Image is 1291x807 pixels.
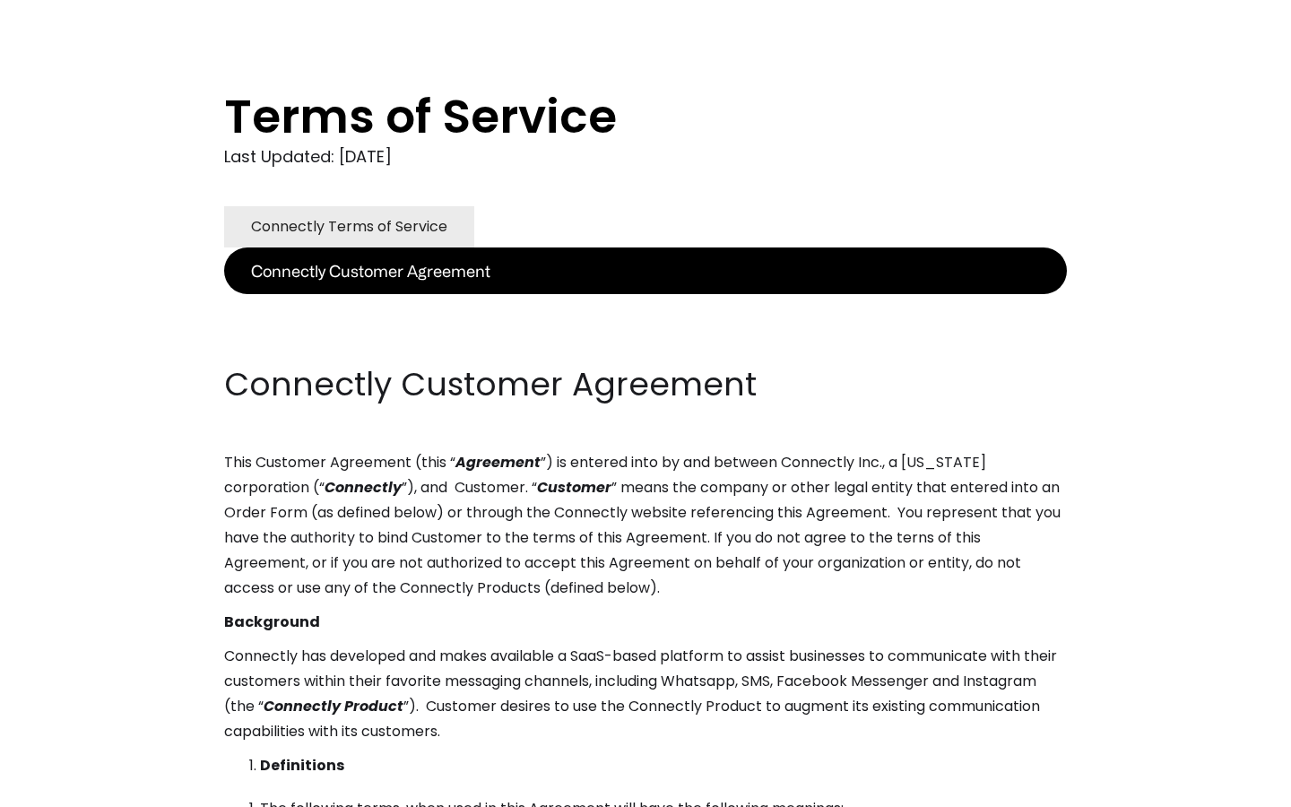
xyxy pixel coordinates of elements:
[224,143,1067,170] div: Last Updated: [DATE]
[264,696,403,716] em: Connectly Product
[260,755,344,776] strong: Definitions
[251,258,490,283] div: Connectly Customer Agreement
[36,776,108,801] ul: Language list
[251,214,447,239] div: Connectly Terms of Service
[325,477,402,498] em: Connectly
[224,612,320,632] strong: Background
[18,774,108,801] aside: Language selected: English
[224,328,1067,353] p: ‍
[224,294,1067,319] p: ‍
[224,644,1067,744] p: Connectly has developed and makes available a SaaS-based platform to assist businesses to communi...
[224,450,1067,601] p: This Customer Agreement (this “ ”) is entered into by and between Connectly Inc., a [US_STATE] co...
[455,452,541,473] em: Agreement
[224,90,995,143] h1: Terms of Service
[224,362,1067,407] h2: Connectly Customer Agreement
[537,477,611,498] em: Customer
